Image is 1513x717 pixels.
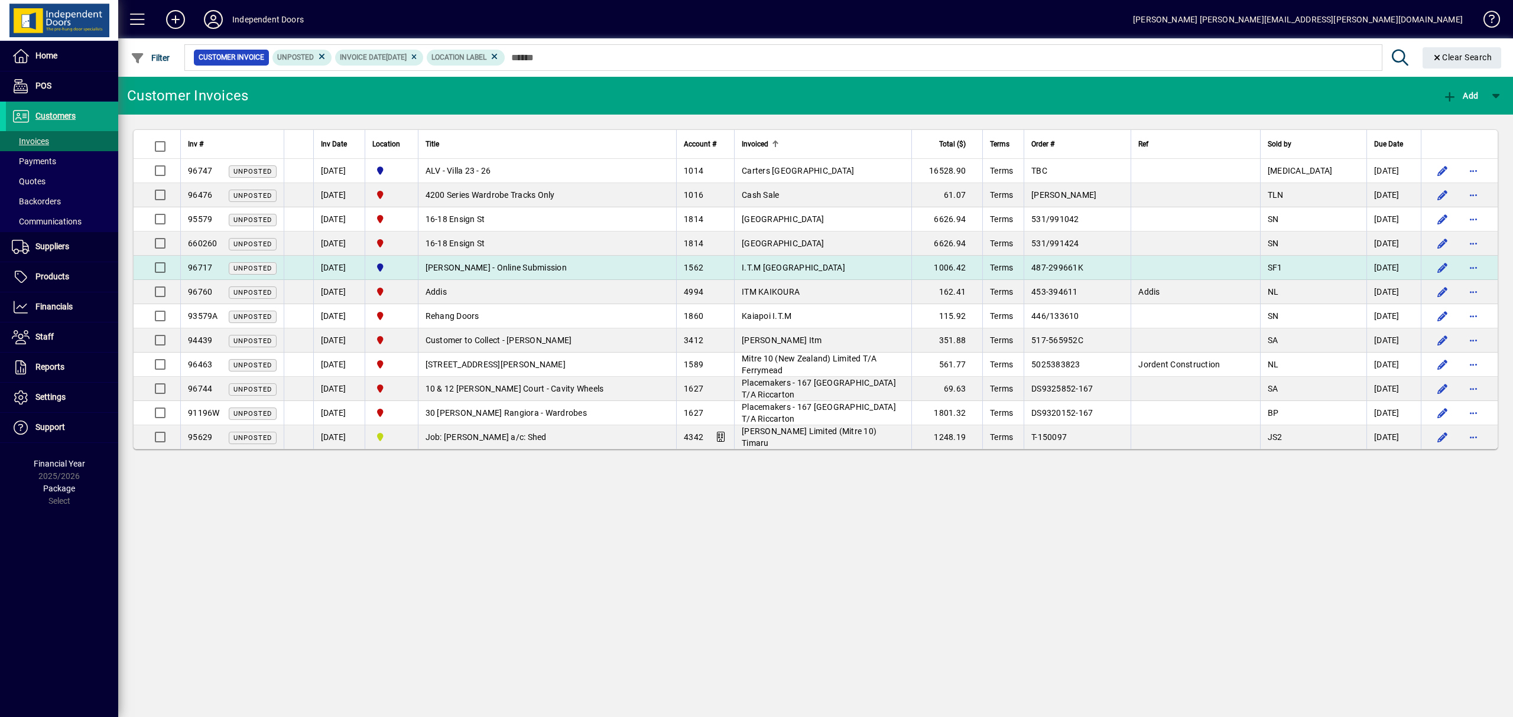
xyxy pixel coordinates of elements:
button: More options [1464,185,1483,204]
a: Reports [6,353,118,382]
span: Placemakers - 167 [GEOGRAPHIC_DATA] T/A Riccarton [742,378,896,399]
span: Addis [426,287,447,296]
button: Edit [1433,185,1452,204]
span: Inv Date [321,138,347,151]
span: Unposted [233,265,272,272]
span: Products [35,272,69,281]
span: Unposted [233,434,272,442]
span: Terms [990,384,1013,393]
span: [PERSON_NAME] - Online Submission [426,263,567,272]
td: [DATE] [313,304,365,328]
span: Addis [1138,287,1160,296]
span: 446/133610 [1031,311,1079,321]
span: NL [1268,287,1279,296]
span: [PERSON_NAME] [1031,190,1096,200]
button: More options [1464,258,1483,277]
span: Jordent Construction [1138,360,1220,369]
span: Package [43,484,75,493]
button: Edit [1433,161,1452,180]
span: 4342 [684,432,703,442]
span: 96747 [188,166,212,175]
a: Staff [6,322,118,352]
span: Invoiced [742,138,768,151]
span: 1014 [684,166,703,175]
td: [DATE] [1366,232,1421,256]
span: Title [426,138,439,151]
button: More options [1464,403,1483,422]
span: Customers [35,111,76,120]
button: Clear [1423,47,1502,69]
td: [DATE] [313,377,365,401]
td: [DATE] [313,159,365,183]
a: Financials [6,292,118,322]
span: 4994 [684,287,703,296]
span: ALV - Villa 23 - 26 [426,166,491,175]
button: More options [1464,282,1483,301]
span: Home [35,51,57,60]
span: 10 & 12 [PERSON_NAME] Court - Cavity Wheels [426,384,604,393]
span: Cromwell Central Otago [372,164,411,177]
div: Total ($) [919,138,976,151]
span: Unposted [233,240,272,248]
span: Filter [131,53,170,63]
button: Edit [1433,403,1452,422]
a: Invoices [6,131,118,151]
a: Backorders [6,191,118,211]
a: Communications [6,211,118,232]
span: 95579 [188,214,212,224]
button: More options [1464,307,1483,325]
div: [PERSON_NAME] [PERSON_NAME][EMAIL_ADDRESS][PERSON_NAME][DOMAIN_NAME] [1133,10,1463,29]
span: 1814 [684,214,703,224]
span: Unposted [233,192,272,200]
span: POS [35,81,51,90]
td: 561.77 [911,353,982,377]
span: TBC [1031,166,1047,175]
span: 1562 [684,263,703,272]
span: Unposted [233,386,272,393]
a: POS [6,71,118,101]
td: [DATE] [1366,207,1421,232]
span: Carters [GEOGRAPHIC_DATA] [742,166,854,175]
td: [DATE] [1366,328,1421,353]
a: Support [6,413,118,442]
span: Order # [1031,138,1054,151]
span: Christchurch [372,213,411,226]
td: 6626.94 [911,232,982,256]
td: 162.41 [911,280,982,304]
span: Communications [12,217,82,226]
td: [DATE] [1366,401,1421,425]
span: Christchurch [372,285,411,298]
span: [STREET_ADDRESS][PERSON_NAME] [426,360,566,369]
span: 96463 [188,360,212,369]
span: DS9325852-167 [1031,384,1093,393]
span: Unposted [233,313,272,321]
span: Unposted [277,53,314,61]
span: Christchurch [372,309,411,322]
a: Quotes [6,171,118,191]
button: Edit [1433,307,1452,325]
div: Account # [684,138,727,151]
span: Terms [990,166,1013,175]
span: Backorders [12,197,61,206]
span: Job: [PERSON_NAME] a/c: Shed [426,432,547,442]
span: 91196W [188,408,220,418]
span: Total ($) [939,138,966,151]
span: SA [1268,384,1278,393]
td: 1006.42 [911,256,982,280]
td: [DATE] [313,425,365,449]
td: 61.07 [911,183,982,207]
span: Cash Sale [742,190,779,200]
span: NL [1268,360,1279,369]
span: [DATE] [386,53,407,61]
span: Quotes [12,177,46,186]
span: Terms [990,335,1013,345]
span: Christchurch [372,334,411,347]
td: 6626.94 [911,207,982,232]
span: Terms [990,408,1013,418]
span: JS2 [1268,432,1283,442]
span: ITM KAIKOURA [742,287,800,296]
span: Timaru [372,431,411,444]
span: Terms [990,287,1013,296]
span: [PERSON_NAME] Itm [742,335,822,345]
span: 16-18 Ensign St [426,214,485,224]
